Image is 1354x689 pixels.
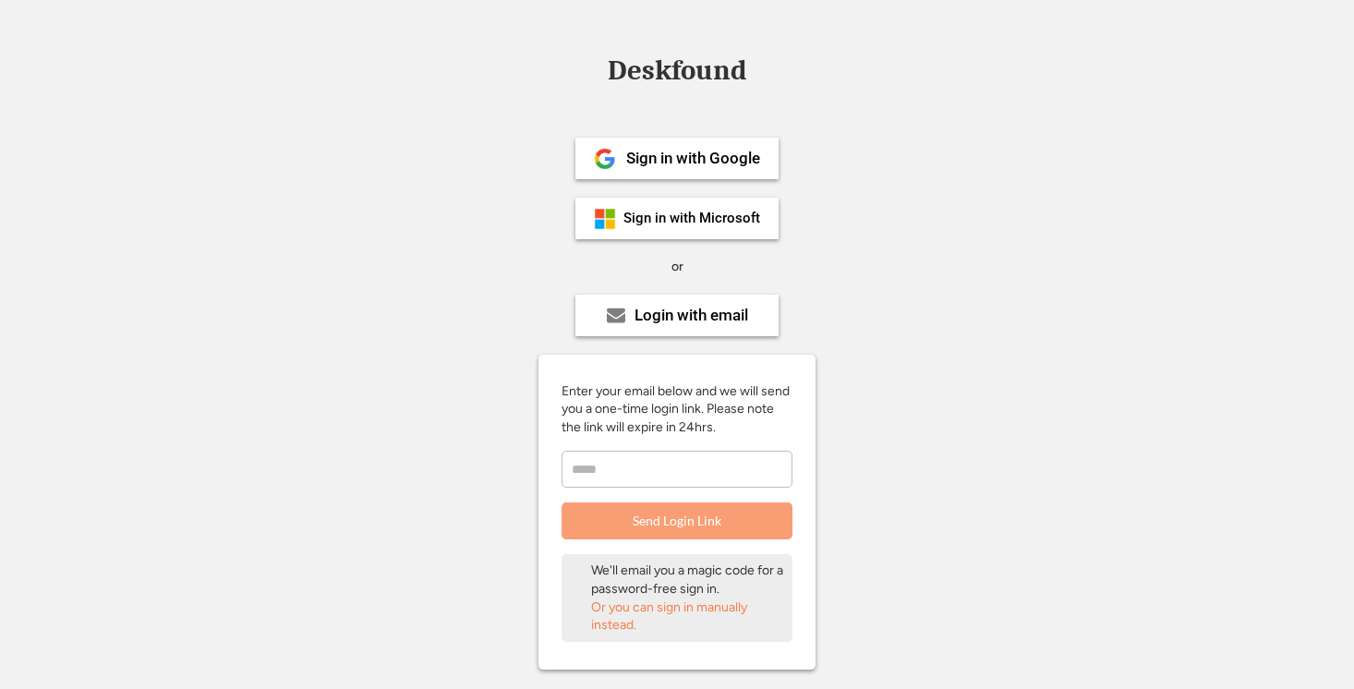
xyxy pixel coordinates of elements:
[671,258,683,276] div: or
[635,308,748,323] div: Login with email
[562,382,792,437] div: Enter your email below and we will send you a one-time login link. Please note the link will expi...
[598,56,756,85] div: Deskfound
[594,208,616,230] img: ms-symbollockup_mssymbol_19.png
[623,212,760,225] div: Sign in with Microsoft
[594,148,616,170] img: 1024px-Google__G__Logo.svg.png
[591,562,785,598] div: We'll email you a magic code for a password-free sign in.
[626,151,760,166] div: Sign in with Google
[562,502,792,539] button: Send Login Link
[591,598,785,635] div: Or you can sign in manually instead.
